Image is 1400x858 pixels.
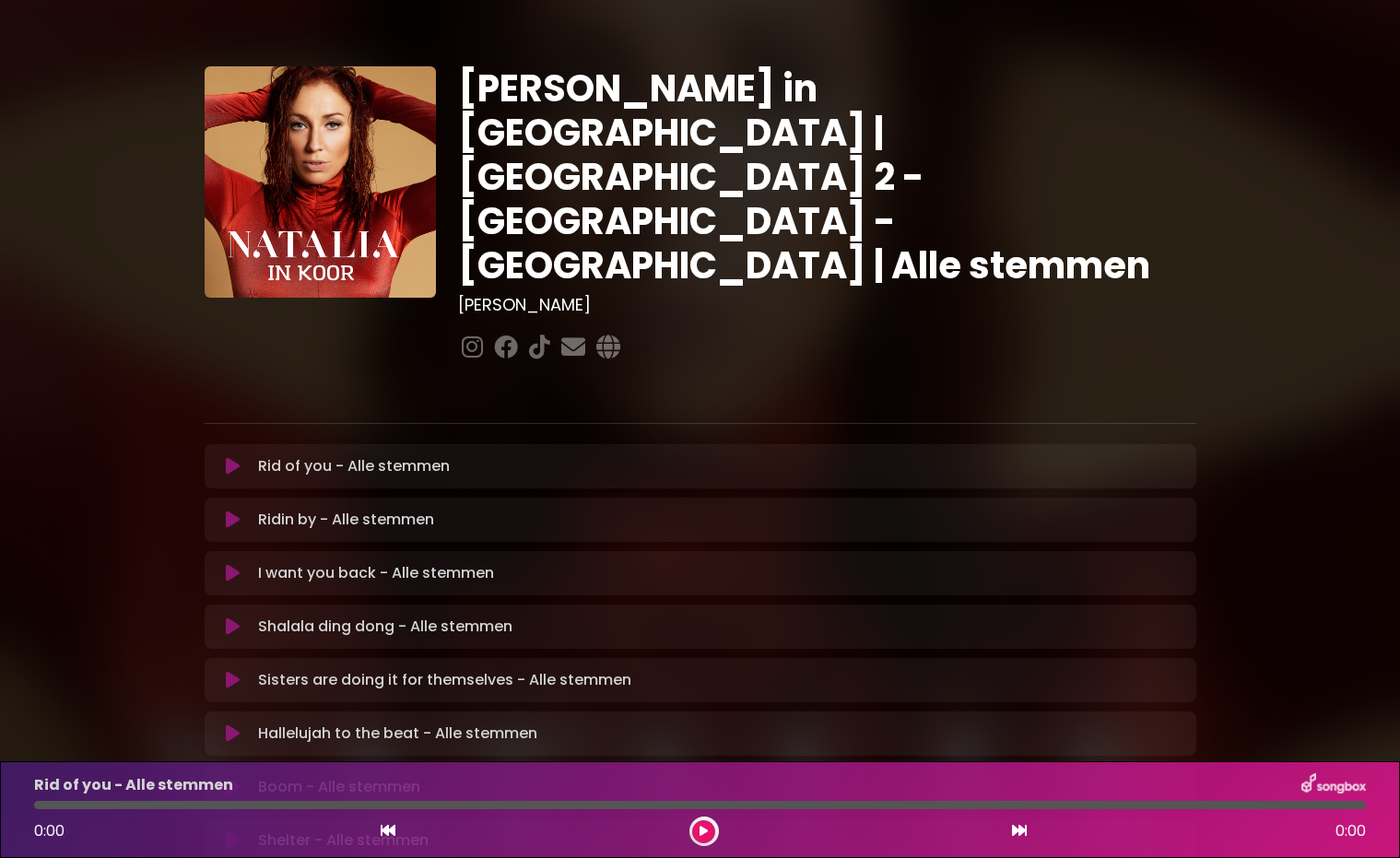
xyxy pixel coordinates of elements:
[205,66,436,298] img: YTVS25JmS9CLUqXqkEhs
[258,723,537,745] p: Hallelujah to the beat - Alle stemmen
[458,295,1196,315] h3: [PERSON_NAME]
[258,669,631,691] p: Sisters are doing it for themselves - Alle stemmen
[1335,820,1366,842] span: 0:00
[34,774,233,796] p: Rid of you - Alle stemmen
[34,820,65,841] span: 0:00
[458,66,1196,288] h1: [PERSON_NAME] in [GEOGRAPHIC_DATA] | [GEOGRAPHIC_DATA] 2 - [GEOGRAPHIC_DATA] - [GEOGRAPHIC_DATA] ...
[258,616,512,638] p: Shalala ding dong - Alle stemmen
[1301,773,1366,797] img: songbox-logo-white.png
[258,509,434,531] p: Ridin by - Alle stemmen
[258,455,450,477] p: Rid of you - Alle stemmen
[258,562,494,584] p: I want you back - Alle stemmen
